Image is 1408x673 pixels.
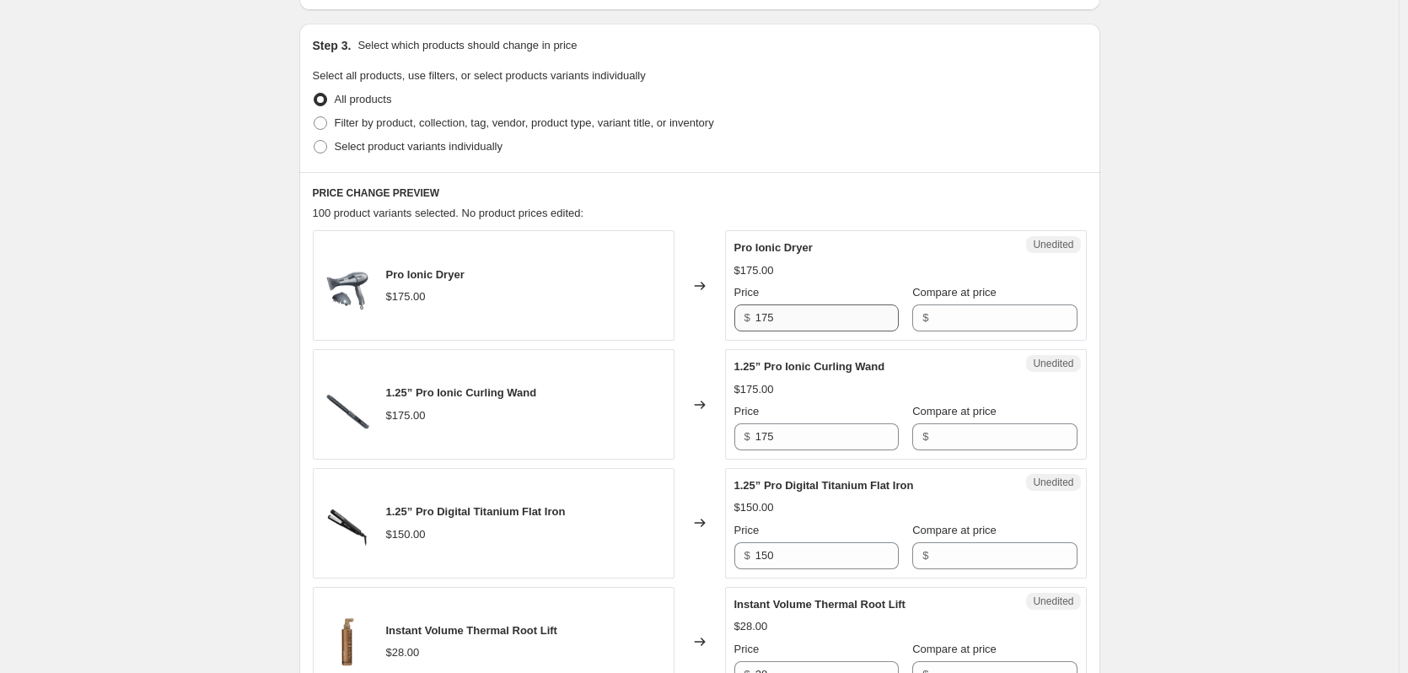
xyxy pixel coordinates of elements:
[386,644,420,661] div: $28.00
[1033,238,1073,251] span: Unedited
[386,386,537,399] span: 1.25” Pro Ionic Curling Wand
[744,549,750,562] span: $
[734,618,768,635] div: $28.00
[335,93,392,105] span: All products
[912,643,997,655] span: Compare at price
[734,643,760,655] span: Price
[335,140,502,153] span: Select product variants individually
[322,261,373,311] img: 11T25_4c29a44d-abbe-4f9d-abda-05800e95f27d_80x.png
[734,381,774,398] div: $175.00
[313,69,646,82] span: Select all products, use filters, or select products variants individually
[313,186,1087,200] h6: PRICE CHANGE PREVIEW
[744,311,750,324] span: $
[322,616,373,667] img: 11R17_344a13b8-82eb-480c-a70c-522bfe5e0ddd_80x.png
[734,241,813,254] span: Pro Ionic Dryer
[734,262,774,279] div: $175.00
[922,549,928,562] span: $
[335,116,714,129] span: Filter by product, collection, tag, vendor, product type, variant title, or inventory
[734,499,774,516] div: $150.00
[386,526,426,543] div: $150.00
[744,430,750,443] span: $
[734,479,914,492] span: 1.25” Pro Digital Titanium Flat Iron
[322,498,373,548] img: 11T22_b2648c4a-b5d6-4837-aba2-f4f02b6342eb_80x.png
[386,624,557,637] span: Instant Volume Thermal Root Lift
[922,311,928,324] span: $
[1033,595,1073,608] span: Unedited
[912,524,997,536] span: Compare at price
[734,360,885,373] span: 1.25” Pro Ionic Curling Wand
[357,37,577,54] p: Select which products should change in price
[922,430,928,443] span: $
[1033,476,1073,489] span: Unedited
[313,207,584,219] span: 100 product variants selected. No product prices edited:
[912,405,997,417] span: Compare at price
[313,37,352,54] h2: Step 3.
[1033,357,1073,370] span: Unedited
[386,288,426,305] div: $175.00
[734,598,906,611] span: Instant Volume Thermal Root Lift
[386,407,426,424] div: $175.00
[386,505,566,518] span: 1.25” Pro Digital Titanium Flat Iron
[734,286,760,299] span: Price
[734,405,760,417] span: Price
[386,268,465,281] span: Pro Ionic Dryer
[322,380,373,430] img: 11T26_1d396340-9b25-47fd-afcd-697c4dd1e50e_80x.png
[912,286,997,299] span: Compare at price
[734,524,760,536] span: Price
